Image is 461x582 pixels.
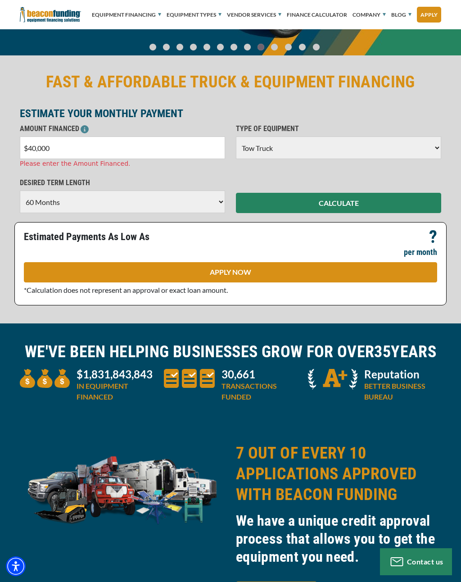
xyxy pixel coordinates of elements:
h3: We have a unique credit approval process that allows you to get the equipment you need. [236,512,441,566]
p: ? [429,232,437,242]
a: Blog [391,1,411,28]
p: Estimated Payments As Low As [24,232,225,242]
a: Go To Slide 3 [188,43,199,51]
p: TYPE OF EQUIPMENT [236,123,441,134]
a: Go To Slide 0 [148,43,158,51]
p: DESIRED TERM LENGTH [20,177,225,188]
button: Contact us [380,548,452,575]
a: APPLY NOW [24,262,437,282]
a: Company [353,1,386,28]
a: Vendor Services [227,1,281,28]
p: 30,661 [221,369,297,380]
p: BETTER BUSINESS BUREAU [364,381,441,402]
a: Finance Calculator [287,1,347,28]
p: TRANSACTIONS FUNDED [221,381,297,402]
p: IN EQUIPMENT FINANCED [77,381,153,402]
h2: FAST & AFFORDABLE TRUCK & EQUIPMENT FINANCING [20,72,441,92]
p: $1,831,843,843 [77,369,153,380]
a: Go To Slide 1 [161,43,172,51]
div: Please enter the Amount Financed. [20,159,225,168]
span: *Calculation does not represent an approval or exact loan amount. [24,286,228,294]
span: Contact us [407,557,443,566]
a: Equipment Financing [92,1,161,28]
img: equipment collage [20,443,225,533]
a: Go To Slide 11 [297,43,308,51]
p: ESTIMATE YOUR MONTHLY PAYMENT [20,108,441,119]
img: three document icons to convery large amount of transactions funded [164,369,215,388]
p: per month [404,247,437,258]
span: 35 [374,342,391,361]
button: CALCULATE [236,193,441,213]
input: $ [20,136,225,159]
a: Go To Slide 9 [269,43,280,51]
a: Go To Slide 5 [215,43,226,51]
a: Go To Slide 12 [311,43,322,51]
a: Go To Slide 4 [202,43,212,51]
a: Apply [417,7,441,23]
h2: 7 OUT OF EVERY 10 APPLICATIONS APPROVED WITH BEACON FUNDING [236,443,441,505]
a: equipment collage [20,483,225,491]
a: Go To Slide 6 [229,43,240,51]
h2: WE'VE BEEN HELPING BUSINESSES GROW FOR OVER YEARS [20,341,441,362]
img: three money bags to convey large amount of equipment financed [20,369,70,388]
a: Go To Slide 10 [283,43,294,51]
img: A + icon [308,369,357,390]
a: Go To Slide 2 [175,43,185,51]
p: AMOUNT FINANCED [20,123,225,134]
a: Equipment Types [167,1,221,28]
a: Go To Slide 8 [256,43,267,51]
a: Go To Slide 7 [242,43,253,51]
p: Reputation [364,369,441,380]
div: Accessibility Menu [6,556,26,576]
